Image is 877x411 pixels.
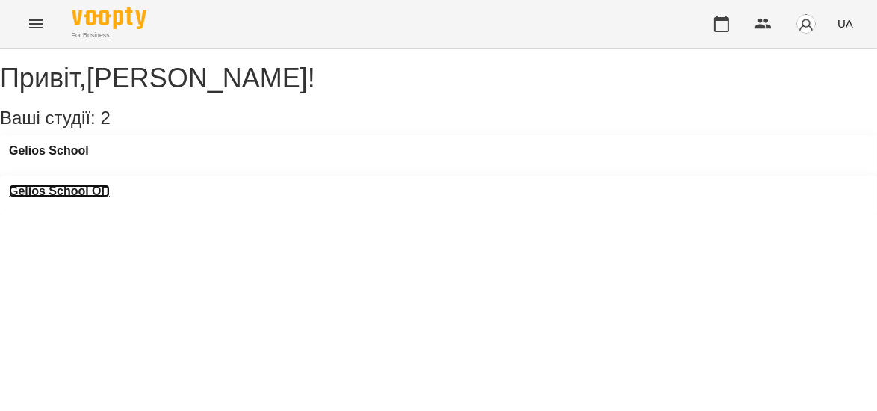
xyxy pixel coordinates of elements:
a: Gelios School ОП [9,185,110,198]
img: avatar_s.png [796,13,816,34]
img: Voopty Logo [72,7,146,29]
span: 2 [100,108,110,128]
span: For Business [72,31,146,40]
a: Gelios School [9,144,89,158]
span: UA [837,16,853,31]
button: Menu [18,6,54,42]
button: UA [831,10,859,37]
